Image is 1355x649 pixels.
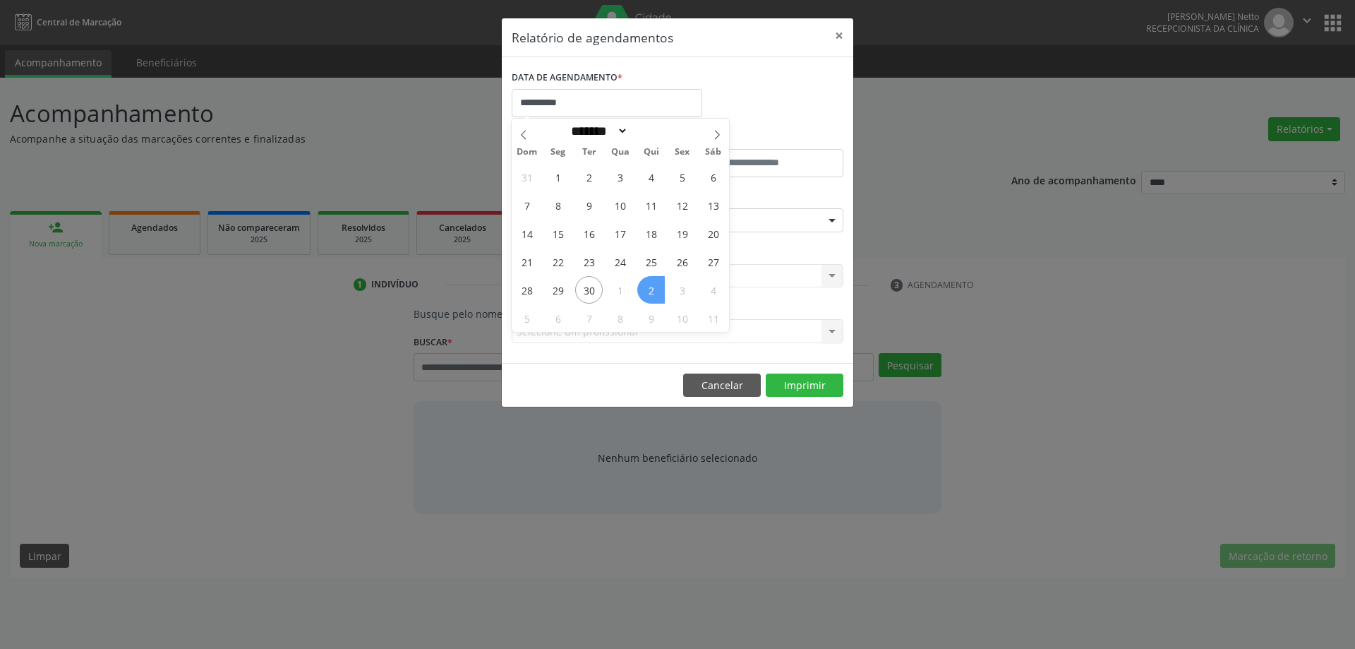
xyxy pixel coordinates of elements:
[699,304,727,332] span: Outubro 11, 2025
[544,191,572,219] span: Setembro 8, 2025
[699,220,727,247] span: Setembro 20, 2025
[544,163,572,191] span: Setembro 1, 2025
[699,248,727,275] span: Setembro 27, 2025
[698,148,729,157] span: Sáb
[513,163,541,191] span: Agosto 31, 2025
[628,124,675,138] input: Year
[668,191,696,219] span: Setembro 12, 2025
[667,148,698,157] span: Sex
[699,163,727,191] span: Setembro 6, 2025
[766,374,843,398] button: Imprimir
[606,304,634,332] span: Outubro 8, 2025
[668,163,696,191] span: Setembro 5, 2025
[512,28,673,47] h5: Relatório de agendamentos
[544,248,572,275] span: Setembro 22, 2025
[637,304,665,332] span: Outubro 9, 2025
[606,248,634,275] span: Setembro 24, 2025
[575,248,603,275] span: Setembro 23, 2025
[668,220,696,247] span: Setembro 19, 2025
[575,276,603,304] span: Setembro 30, 2025
[513,276,541,304] span: Setembro 28, 2025
[699,191,727,219] span: Setembro 13, 2025
[513,220,541,247] span: Setembro 14, 2025
[575,220,603,247] span: Setembro 16, 2025
[574,148,605,157] span: Ter
[544,276,572,304] span: Setembro 29, 2025
[544,220,572,247] span: Setembro 15, 2025
[513,248,541,275] span: Setembro 21, 2025
[683,374,761,398] button: Cancelar
[637,276,665,304] span: Outubro 2, 2025
[543,148,574,157] span: Seg
[637,220,665,247] span: Setembro 18, 2025
[668,276,696,304] span: Outubro 3, 2025
[636,148,667,157] span: Qui
[575,304,603,332] span: Outubro 7, 2025
[699,276,727,304] span: Outubro 4, 2025
[637,191,665,219] span: Setembro 11, 2025
[512,67,622,89] label: DATA DE AGENDAMENTO
[606,276,634,304] span: Outubro 1, 2025
[637,163,665,191] span: Setembro 4, 2025
[566,124,628,138] select: Month
[544,304,572,332] span: Outubro 6, 2025
[606,220,634,247] span: Setembro 17, 2025
[605,148,636,157] span: Qua
[575,163,603,191] span: Setembro 2, 2025
[637,248,665,275] span: Setembro 25, 2025
[668,248,696,275] span: Setembro 26, 2025
[681,127,843,149] label: ATÉ
[606,163,634,191] span: Setembro 3, 2025
[668,304,696,332] span: Outubro 10, 2025
[512,148,543,157] span: Dom
[575,191,603,219] span: Setembro 9, 2025
[513,191,541,219] span: Setembro 7, 2025
[606,191,634,219] span: Setembro 10, 2025
[513,304,541,332] span: Outubro 5, 2025
[825,18,853,53] button: Close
